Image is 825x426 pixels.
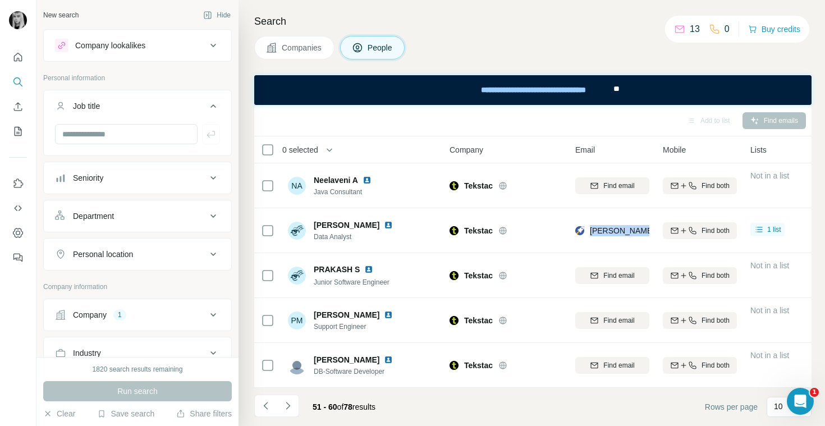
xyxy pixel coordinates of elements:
img: LinkedIn logo [384,355,393,364]
button: Company1 [44,301,231,328]
button: Hide [195,7,239,24]
span: Mobile [663,144,686,155]
img: Avatar [288,356,306,374]
img: provider rocketreach logo [575,225,584,236]
button: Navigate to previous page [254,395,277,417]
span: PRAKASH S [314,264,360,275]
button: Enrich CSV [9,97,27,117]
span: Not in a list [750,306,789,315]
button: Buy credits [748,21,800,37]
span: Tekstac [464,360,493,371]
span: Tekstac [464,180,493,191]
span: Tekstac [464,270,493,281]
span: 1 [810,388,819,397]
button: Find email [575,177,649,194]
p: 10 [774,401,783,412]
button: Find both [663,312,737,329]
div: Personal location [73,249,133,260]
span: Find both [702,315,730,326]
div: Company [73,309,107,320]
button: Quick start [9,47,27,67]
span: 51 - 60 [313,402,337,411]
span: Find email [603,271,634,281]
button: Use Surfe on LinkedIn [9,173,27,194]
span: results [313,402,375,411]
span: Find both [702,271,730,281]
div: Seniority [73,172,103,184]
iframe: Banner [254,75,812,105]
button: Find email [575,267,649,284]
span: [PERSON_NAME] [314,354,379,365]
div: 1 [113,310,126,320]
button: Share filters [176,408,232,419]
button: Find both [663,222,737,239]
span: Not in a list [750,351,789,360]
span: Email [575,144,595,155]
span: Neelaveni A [314,175,358,186]
img: Avatar [288,267,306,285]
h4: Search [254,13,812,29]
p: 13 [690,22,700,36]
button: Use Surfe API [9,198,27,218]
span: Company [450,144,483,155]
span: Find email [603,315,634,326]
p: Company information [43,282,232,292]
div: PM [288,312,306,329]
div: Department [73,210,114,222]
div: New search [43,10,79,20]
button: Industry [44,340,231,367]
iframe: Intercom live chat [787,388,814,415]
button: Save search [97,408,154,419]
div: 1820 search results remaining [93,364,183,374]
button: Department [44,203,231,230]
button: Find both [663,267,737,284]
img: Avatar [288,222,306,240]
img: Logo of Tekstac [450,181,459,190]
button: My lists [9,121,27,141]
div: Job title [73,100,100,112]
img: LinkedIn logo [363,176,372,185]
button: Find email [575,312,649,329]
button: Company lookalikes [44,32,231,59]
span: Tekstac [464,315,493,326]
span: Find both [702,360,730,370]
span: Support Engineer [314,322,397,332]
span: Find email [603,181,634,191]
img: Logo of Tekstac [450,361,459,370]
span: Not in a list [750,261,789,270]
button: Job title [44,93,231,124]
button: Search [9,72,27,92]
button: Navigate to next page [277,395,299,417]
button: Dashboard [9,223,27,243]
div: Industry [73,347,101,359]
span: Junior Software Engineer [314,278,389,286]
img: Logo of Tekstac [450,271,459,280]
span: [PERSON_NAME][EMAIL_ADDRESS][DOMAIN_NAME] [590,226,787,235]
span: Tekstac [464,225,493,236]
img: Avatar [9,11,27,29]
span: Find both [702,226,730,236]
span: Lists [750,144,767,155]
button: Find both [663,357,737,374]
button: Find both [663,177,737,194]
div: Company lookalikes [75,40,145,51]
span: Companies [282,42,323,53]
img: LinkedIn logo [364,265,373,274]
button: Personal location [44,241,231,268]
span: Find email [603,360,634,370]
img: LinkedIn logo [384,221,393,230]
div: NA [288,177,306,195]
span: [PERSON_NAME] [314,219,379,231]
span: People [368,42,393,53]
span: of [337,402,344,411]
button: Seniority [44,164,231,191]
span: Java Consultant [314,187,376,197]
img: Logo of Tekstac [450,226,459,235]
span: 0 selected [282,144,318,155]
button: Clear [43,408,75,419]
span: Rows per page [705,401,758,413]
img: Logo of Tekstac [450,316,459,325]
span: Find both [702,181,730,191]
p: Personal information [43,73,232,83]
